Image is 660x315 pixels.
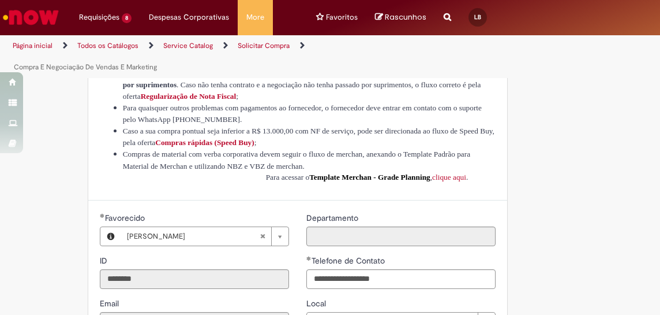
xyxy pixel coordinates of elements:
a: clique aqui [432,173,466,181]
span: ; [254,138,257,147]
span: , [430,173,432,181]
span: Telefone de Contato [312,255,387,266]
span: More [246,12,264,23]
a: Compra E Negociação De Vendas E Marketing [14,62,157,72]
a: Todos os Catálogos [77,41,138,50]
button: Favorecido, Visualizar este registro Lucas Silveira Balloni [100,227,121,246]
span: Favoritos [326,12,358,23]
span: Necessários - Favorecido [105,213,147,223]
span: Compras rápidas (Speed Buy) [155,138,254,147]
span: Obrigatório Preenchido [306,256,312,261]
span: ; [236,92,238,101]
span: Somente leitura - Email [100,298,121,309]
input: Telefone de Contato [306,269,496,289]
span: . [466,173,468,181]
span: Rascunhos [385,12,426,23]
a: No momento, sua lista de rascunhos tem 0 Itens [375,12,426,23]
a: Service Catalog [163,41,213,50]
input: Departamento [306,227,496,246]
span: Compras de material com verba corporativa devem seguir o fluxo de merchan, anexando o Template Pa... [123,150,470,170]
span: 8 [122,13,132,23]
span: Template Merchan - Grade Planning [309,173,430,181]
span: Para quaisquer outros problemas com pagamentos ao fornecedor, o fornecedor deve entrar em contato... [123,103,482,124]
ul: Trilhas de página [9,35,376,78]
span: LB [474,13,481,21]
span: Requisições [79,12,119,23]
a: Solicitar Compra [238,41,290,50]
span: Para acessar o [266,173,310,181]
span: [PERSON_NAME] [127,227,260,246]
span: . Caso não tenha contrato e a negociação não tenha passado por suprimentos, o fluxo correto é pel... [123,80,481,101]
label: Somente leitura - ID [100,255,110,266]
span: Despesas Corporativas [149,12,229,23]
a: Compras rápidas (Speed Buy) [155,137,254,147]
span: Obrigatório Preenchido [100,213,105,218]
label: Somente leitura - Departamento [306,212,361,224]
a: Página inicial [13,41,52,50]
a: Regularização de Nota Fiscal [141,91,236,101]
label: Somente leitura - Email [100,298,121,309]
span: Local [306,298,328,309]
span: Caso a sua compra pontual seja inferior a R$ 13.000,00 com NF de serviço, pode ser direcionada ao... [123,127,494,147]
span: Regularização de Nota Fiscal [141,92,236,101]
img: ServiceNow [1,6,61,29]
abbr: Limpar campo Favorecido [254,227,271,246]
input: ID [100,269,289,289]
a: [PERSON_NAME]Limpar campo Favorecido [121,227,288,246]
